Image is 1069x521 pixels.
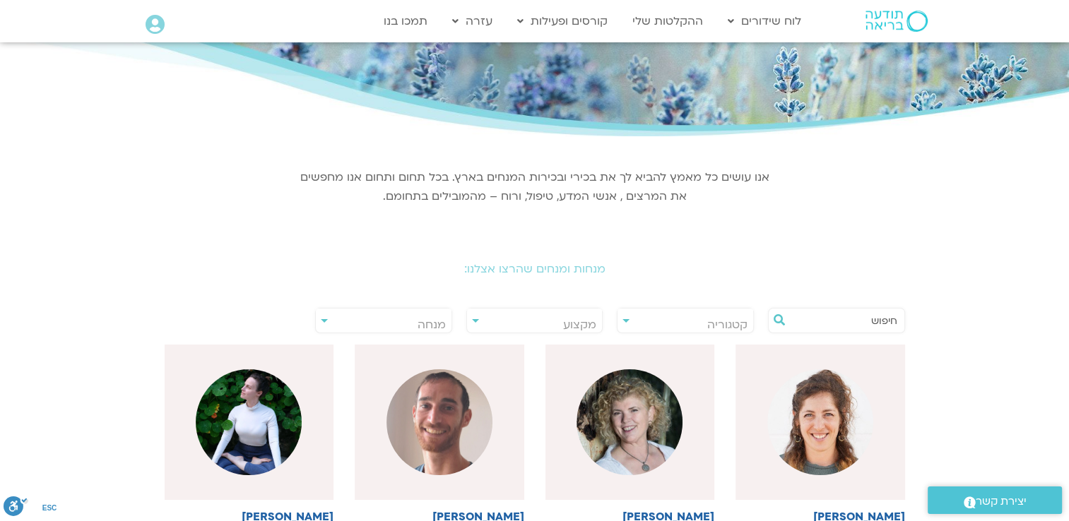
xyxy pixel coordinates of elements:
[976,492,1027,511] span: יצירת קשר
[139,263,931,275] h2: מנחות ומנחים שהרצו אצלנו:
[445,8,500,35] a: עזרה
[625,8,710,35] a: ההקלטות שלי
[767,369,873,475] img: %D7%90%D7%9E%D7%99%D7%9C%D7%99-%D7%92%D7%9C%D7%99%D7%A7.jpg
[510,8,615,35] a: קורסים ופעילות
[377,8,435,35] a: תמכו בנו
[563,317,596,333] span: מקצוע
[707,317,748,333] span: קטגוריה
[721,8,808,35] a: לוח שידורים
[928,486,1062,514] a: יצירת קשר
[298,168,772,206] p: אנו עושים כל מאמץ להביא לך את בכירי ובכירות המנחים בארץ. בכל תחום ותחום אנו מחפשים את המרצים , אנ...
[386,369,492,475] img: %D7%92%D7%99%D7%95%D7%A8%D7%90-%D7%9E%D7%A8%D7%90%D7%A0%D7%99.jpg
[790,309,897,333] input: חיפוש
[418,317,446,333] span: מנחה
[196,369,302,475] img: %D7%A2%D7%A0%D7%AA-%D7%93%D7%95%D7%99%D7%93.jpeg
[866,11,928,32] img: תודעה בריאה
[577,369,683,475] img: %D7%9E%D7%95%D7%A8-%D7%93%D7%95%D7%90%D7%A0%D7%99.jpg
